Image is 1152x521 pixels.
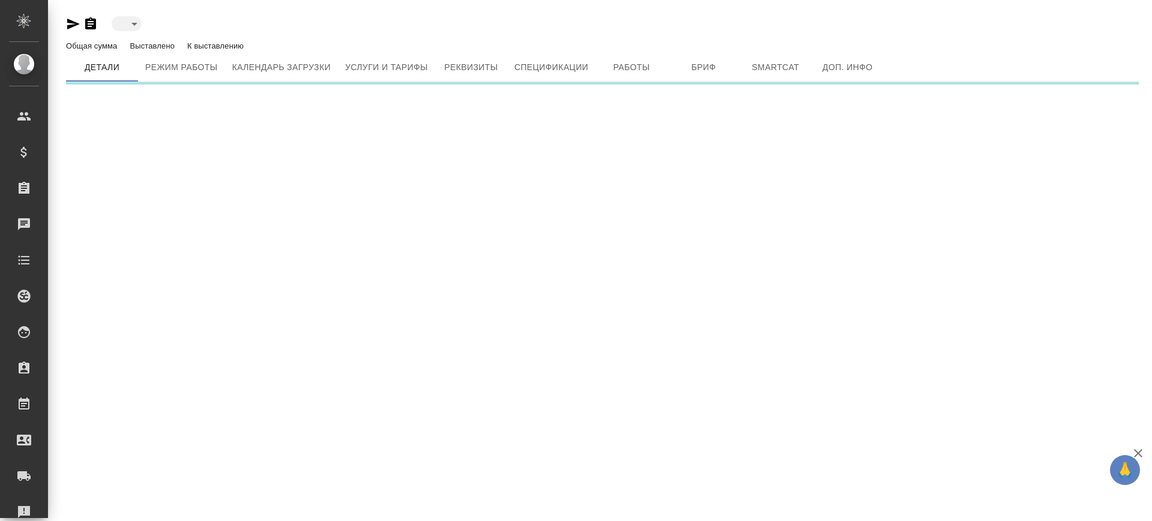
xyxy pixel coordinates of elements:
p: Выставлено [130,41,178,50]
span: 🙏 [1115,457,1135,483]
button: Скопировать ссылку для ЯМессенджера [66,17,80,31]
span: Услуги и тарифы [345,60,428,75]
span: Спецификации [514,60,588,75]
button: Скопировать ссылку [83,17,98,31]
span: Работы [603,60,661,75]
button: 🙏 [1110,455,1140,485]
span: Реквизиты [442,60,500,75]
span: Режим работы [145,60,218,75]
span: Бриф [675,60,733,75]
span: Календарь загрузки [232,60,331,75]
span: Доп. инфо [819,60,877,75]
p: К выставлению [187,41,247,50]
span: Детали [73,60,131,75]
span: Smartcat [747,60,805,75]
p: Общая сумма [66,41,120,50]
div: ​ [112,16,142,31]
